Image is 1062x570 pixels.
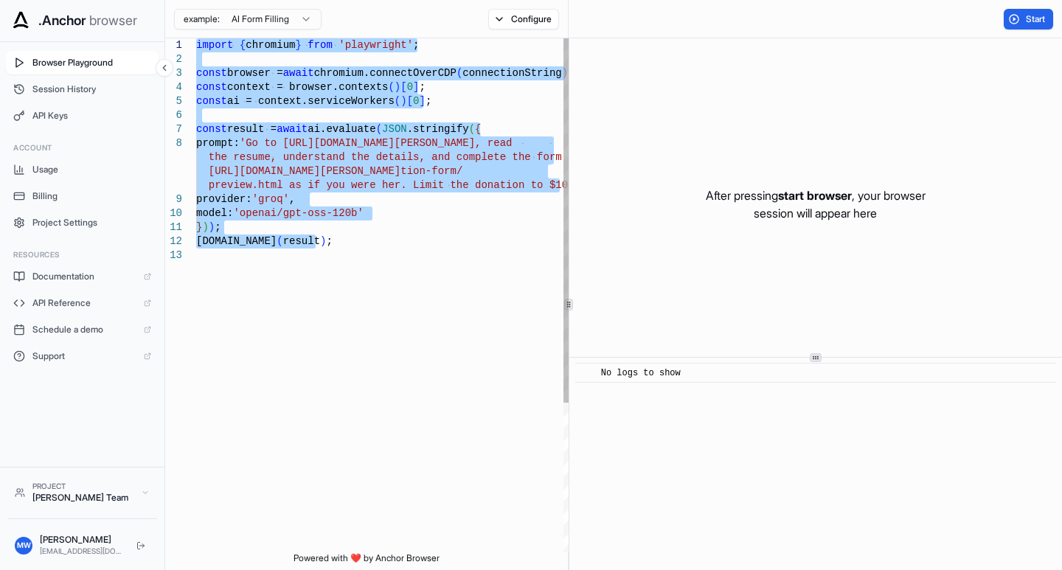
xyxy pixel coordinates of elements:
span: Project Settings [32,217,151,229]
span: the resume, understand the details, and complete t [209,151,518,163]
div: 10 [165,206,182,220]
span: No logs to show [601,368,681,378]
button: Session History [6,77,159,101]
span: tion-form/ [400,165,462,177]
span: const [196,67,227,79]
div: 11 [165,220,182,234]
button: Collapse sidebar [156,59,173,77]
span: 'Go to [URL][DOMAIN_NAME][PERSON_NAME], re [240,137,500,149]
button: Configure [488,9,560,29]
span: [URL][DOMAIN_NAME][PERSON_NAME] [209,165,400,177]
div: [PERSON_NAME] Team [32,492,133,504]
span: import [196,39,233,51]
img: Anchor Icon [9,9,32,32]
span: ] [413,81,419,93]
span: 'groq' [252,193,289,205]
span: ) [202,221,208,233]
span: 0 [413,95,419,107]
div: [PERSON_NAME] [40,534,125,546]
span: start browser [778,188,852,203]
span: ; [326,235,332,247]
span: 0 [407,81,413,93]
span: [ [400,81,406,93]
span: API Reference [32,297,136,309]
button: Project[PERSON_NAME] Team [7,475,157,510]
span: prompt: [196,137,240,149]
button: Usage [6,158,159,181]
button: Project Settings [6,211,159,234]
span: result = [227,123,277,135]
div: 5 [165,94,182,108]
span: context = browser.contexts [227,81,388,93]
div: 8 [165,136,182,150]
button: API Keys [6,104,159,128]
p: After pressing , your browser session will appear here [706,187,926,222]
span: ( [457,67,462,79]
div: Project [32,481,133,492]
span: ; [215,221,221,233]
span: API Keys [32,110,151,122]
span: [ [407,95,413,107]
span: .Anchor [38,10,86,31]
span: from [308,39,333,51]
span: Schedule a demo [32,324,136,336]
span: JSON [382,123,407,135]
div: 6 [165,108,182,122]
span: const [196,81,227,93]
a: Schedule a demo [6,318,159,341]
div: 12 [165,234,182,248]
a: Documentation [6,265,159,288]
span: ( [469,123,475,135]
span: , [289,193,295,205]
span: ( [388,81,394,93]
span: await [283,67,314,79]
span: .stringify [407,123,469,135]
span: ) [320,235,326,247]
span: } [295,39,301,51]
span: ) [395,81,400,93]
span: connectionString [462,67,561,79]
span: } [196,221,202,233]
span: [DOMAIN_NAME] [196,235,277,247]
span: provider: [196,193,252,205]
span: ( [376,123,382,135]
div: 3 [165,66,182,80]
span: Powered with ❤️ by Anchor Browser [294,552,440,570]
span: chromium.connectOverCDP [314,67,457,79]
span: Start [1026,13,1047,25]
span: 'openai/gpt-oss-120b' [233,207,363,219]
span: ( [277,235,282,247]
span: ] [419,95,425,107]
span: ) [400,95,406,107]
div: 1 [165,38,182,52]
div: 9 [165,192,182,206]
span: ; [419,81,425,93]
span: he form at [518,151,580,163]
div: 4 [165,80,182,94]
span: ( [395,95,400,107]
span: const [196,95,227,107]
div: [EMAIL_ADDRESS][DOMAIN_NAME] [40,546,125,557]
span: const [196,123,227,135]
span: await [277,123,308,135]
span: browser [89,10,137,31]
span: ; [426,95,431,107]
span: ) [562,67,568,79]
span: browser = [227,67,283,79]
span: 'playwright' [339,39,413,51]
button: Start [1004,9,1053,29]
span: MW [17,540,31,551]
div: 7 [165,122,182,136]
span: ad [500,137,513,149]
span: preview.html as if you were her. Limit the donatio [209,179,518,191]
a: Support [6,344,159,368]
span: model: [196,207,233,219]
span: ; [413,39,419,51]
div: 13 [165,248,182,263]
span: Documentation [32,271,136,282]
button: Logout [132,537,150,555]
h3: Account [13,142,151,153]
span: Browser Playground [32,57,151,69]
span: Billing [32,190,151,202]
div: 2 [165,52,182,66]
